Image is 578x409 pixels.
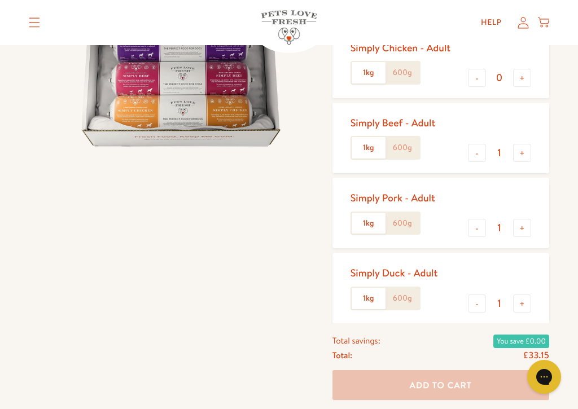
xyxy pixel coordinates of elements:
[472,11,511,34] a: Help
[513,294,531,313] button: +
[332,371,549,401] button: Add To Cart
[351,41,450,54] div: Simply Chicken - Adult
[493,335,549,348] span: You save £0.00
[352,213,386,234] label: 1kg
[523,349,549,362] span: £33.15
[522,356,567,398] iframe: Gorgias live chat messenger
[386,213,419,234] label: 600g
[351,116,436,129] div: Simply Beef - Adult
[352,288,386,309] label: 1kg
[468,219,486,237] button: -
[352,137,386,159] label: 1kg
[386,288,419,309] label: 600g
[332,333,380,348] span: Total savings:
[332,348,352,363] span: Total:
[20,8,49,37] summary: Translation missing: en.sections.header.menu
[513,144,531,162] button: +
[468,144,486,162] button: -
[513,219,531,237] button: +
[351,266,438,279] div: Simply Duck - Adult
[468,69,486,87] button: -
[386,62,419,83] label: 600g
[513,69,531,87] button: +
[410,379,472,391] span: Add To Cart
[261,10,317,45] img: Pets Love Fresh
[468,294,486,313] button: -
[386,137,419,159] label: 600g
[352,62,386,83] label: 1kg
[351,191,435,204] div: Simply Pork - Adult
